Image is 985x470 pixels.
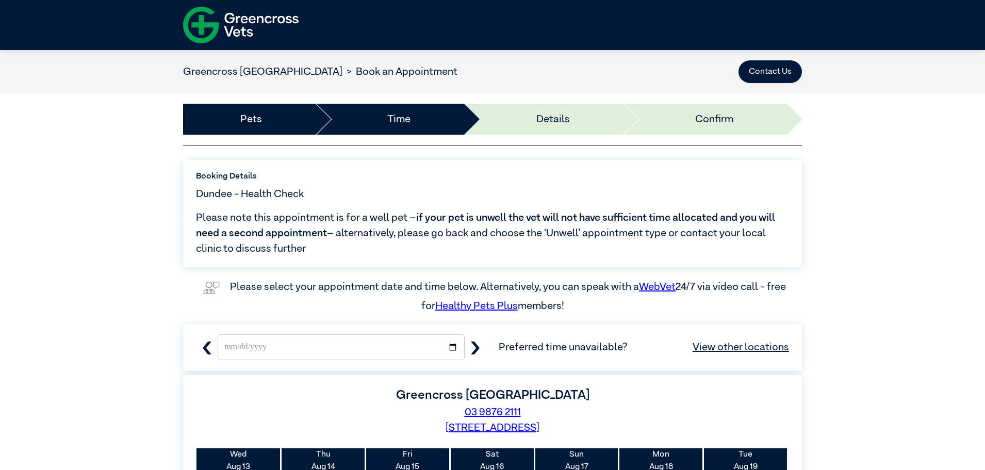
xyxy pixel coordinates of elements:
span: Preferred time unavailable? [499,339,789,355]
label: Booking Details [196,170,789,183]
nav: breadcrumb [183,64,457,79]
label: Greencross [GEOGRAPHIC_DATA] [396,389,589,401]
button: Contact Us [738,60,802,83]
span: Please note this appointment is for a well pet – – alternatively, please go back and choose the ‘... [196,210,789,256]
img: vet [199,278,224,298]
span: if your pet is unwell the vet will not have sufficient time allocated and you will need a second ... [196,213,775,238]
label: Please select your appointment date and time below. Alternatively, you can speak with a 24/7 via ... [230,282,788,311]
a: View other locations [693,339,789,355]
a: WebVet [639,282,676,292]
a: Pets [240,111,262,127]
a: 03 9876 2111 [465,407,521,417]
a: Time [387,111,411,127]
span: Dundee - Health Check [196,186,304,202]
a: Greencross [GEOGRAPHIC_DATA] [183,67,342,77]
img: f-logo [183,3,299,47]
a: [STREET_ADDRESS] [446,423,539,433]
a: Healthy Pets Plus [435,301,518,311]
li: Book an Appointment [342,64,457,79]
